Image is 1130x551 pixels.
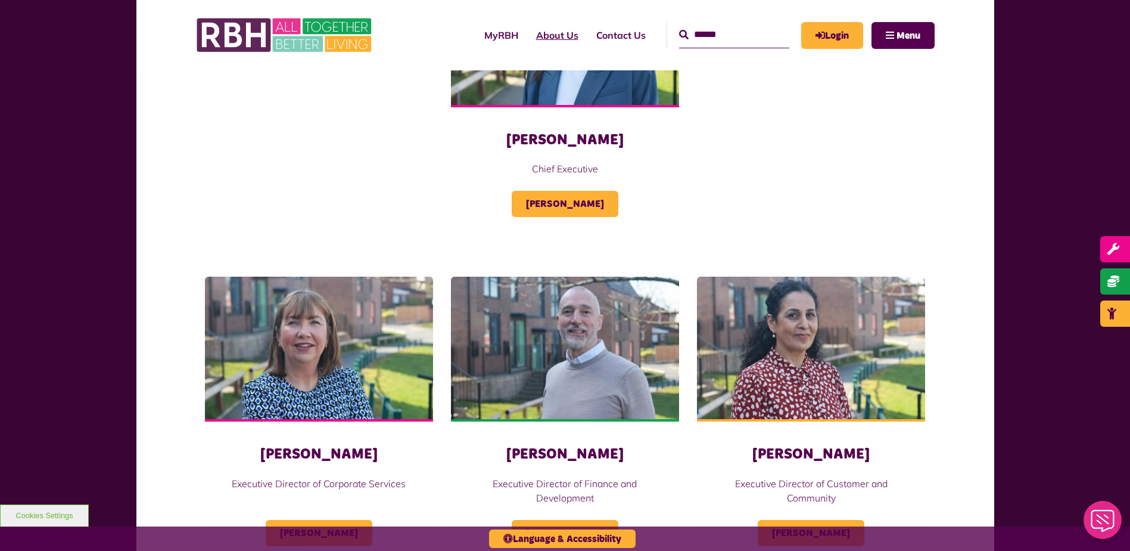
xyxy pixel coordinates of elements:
button: Navigation [871,22,935,49]
span: [PERSON_NAME] [758,520,864,546]
a: About Us [527,19,587,51]
span: [PERSON_NAME] [266,520,372,546]
p: Executive Director of Finance and Development [475,476,655,505]
span: Menu [896,31,920,41]
img: RBH [196,12,375,58]
a: Contact Us [587,19,655,51]
img: Simon Mellor [451,277,679,420]
h3: [PERSON_NAME] [475,445,655,464]
a: MyRBH [801,22,863,49]
a: MyRBH [475,19,527,51]
p: Executive Director of Corporate Services [229,476,409,491]
span: [PERSON_NAME] [512,191,618,217]
iframe: Netcall Web Assistant for live chat [1076,497,1130,551]
h3: [PERSON_NAME] [721,445,901,464]
span: [PERSON_NAME] [512,520,618,546]
h3: [PERSON_NAME] [229,445,409,464]
img: Nadhia Khan [697,277,925,420]
button: Language & Accessibility [489,530,636,548]
h3: [PERSON_NAME] [475,131,655,150]
img: Sandra Coleing (1) [205,277,433,420]
p: Chief Executive [475,162,655,176]
p: Executive Director of Customer and Community [721,476,901,505]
